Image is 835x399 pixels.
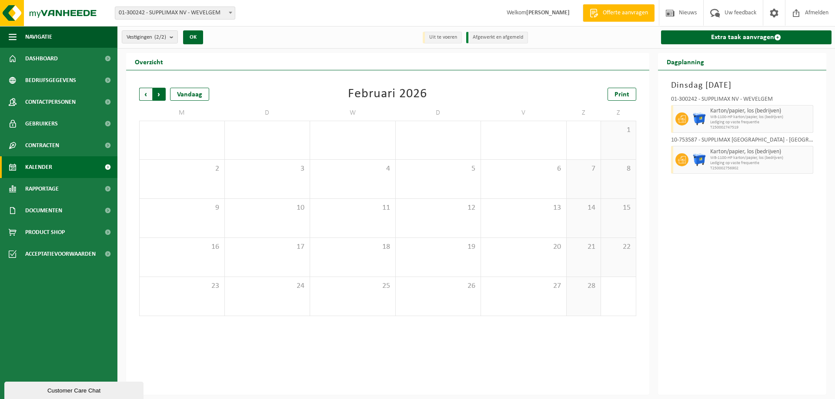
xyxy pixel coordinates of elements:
[314,242,391,252] span: 18
[693,112,706,125] img: WB-1100-HPE-BE-01
[25,69,76,91] span: Bedrijfsgegevens
[485,281,562,291] span: 27
[571,203,597,213] span: 14
[229,242,306,252] span: 17
[25,243,96,265] span: Acceptatievoorwaarden
[144,203,220,213] span: 9
[400,164,477,174] span: 5
[400,242,477,252] span: 19
[396,105,481,121] td: D
[605,164,631,174] span: 8
[229,164,306,174] span: 3
[225,105,311,121] td: D
[144,242,220,252] span: 16
[229,281,306,291] span: 24
[348,88,427,101] div: Februari 2026
[25,91,76,113] span: Contactpersonen
[400,281,477,291] span: 26
[526,10,570,16] strong: [PERSON_NAME]
[693,153,706,166] img: WB-1100-HPE-BE-01
[567,105,601,121] td: Z
[310,105,396,121] td: W
[710,155,811,161] span: WB-1100-HP karton/papier, los (bedrijven)
[154,34,166,40] count: (2/2)
[423,32,462,43] li: Uit te voeren
[605,242,631,252] span: 22
[571,242,597,252] span: 21
[605,125,631,135] span: 1
[144,281,220,291] span: 23
[671,79,814,92] h3: Dinsdag [DATE]
[671,137,814,146] div: 10-753587 - SUPPLIMAX [GEOGRAPHIC_DATA] - [GEOGRAPHIC_DATA]
[314,281,391,291] span: 25
[661,30,832,44] a: Extra taak aanvragen
[485,203,562,213] span: 13
[710,166,811,171] span: T250002756902
[126,53,172,70] h2: Overzicht
[710,148,811,155] span: Karton/papier, los (bedrijven)
[25,26,52,48] span: Navigatie
[170,88,209,101] div: Vandaag
[710,120,811,125] span: Lediging op vaste frequentie
[710,108,811,115] span: Karton/papier, los (bedrijven)
[658,53,713,70] h2: Dagplanning
[608,88,636,101] a: Print
[400,203,477,213] span: 12
[671,96,814,105] div: 01-300242 - SUPPLIMAX NV - WEVELGEM
[115,7,235,19] span: 01-300242 - SUPPLIMAX NV - WEVELGEM
[4,380,145,399] iframe: chat widget
[571,281,597,291] span: 28
[601,9,650,17] span: Offerte aanvragen
[485,164,562,174] span: 6
[153,88,166,101] span: Volgende
[314,203,391,213] span: 11
[314,164,391,174] span: 4
[710,125,811,130] span: T250002747519
[710,161,811,166] span: Lediging op vaste frequentie
[25,178,59,200] span: Rapportage
[25,221,65,243] span: Product Shop
[139,88,152,101] span: Vorige
[466,32,528,43] li: Afgewerkt en afgemeld
[605,203,631,213] span: 15
[229,203,306,213] span: 10
[25,156,52,178] span: Kalender
[139,105,225,121] td: M
[615,91,629,98] span: Print
[25,135,59,156] span: Contracten
[481,105,567,121] td: V
[122,30,178,43] button: Vestigingen(2/2)
[485,242,562,252] span: 20
[25,113,58,135] span: Gebruikers
[127,31,166,44] span: Vestigingen
[601,105,636,121] td: Z
[25,48,58,69] span: Dashboard
[183,30,203,44] button: OK
[25,200,62,221] span: Documenten
[571,164,597,174] span: 7
[583,4,655,22] a: Offerte aanvragen
[710,115,811,120] span: WB-1100-HP karton/papier, los (bedrijven)
[115,7,235,20] span: 01-300242 - SUPPLIMAX NV - WEVELGEM
[144,164,220,174] span: 2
